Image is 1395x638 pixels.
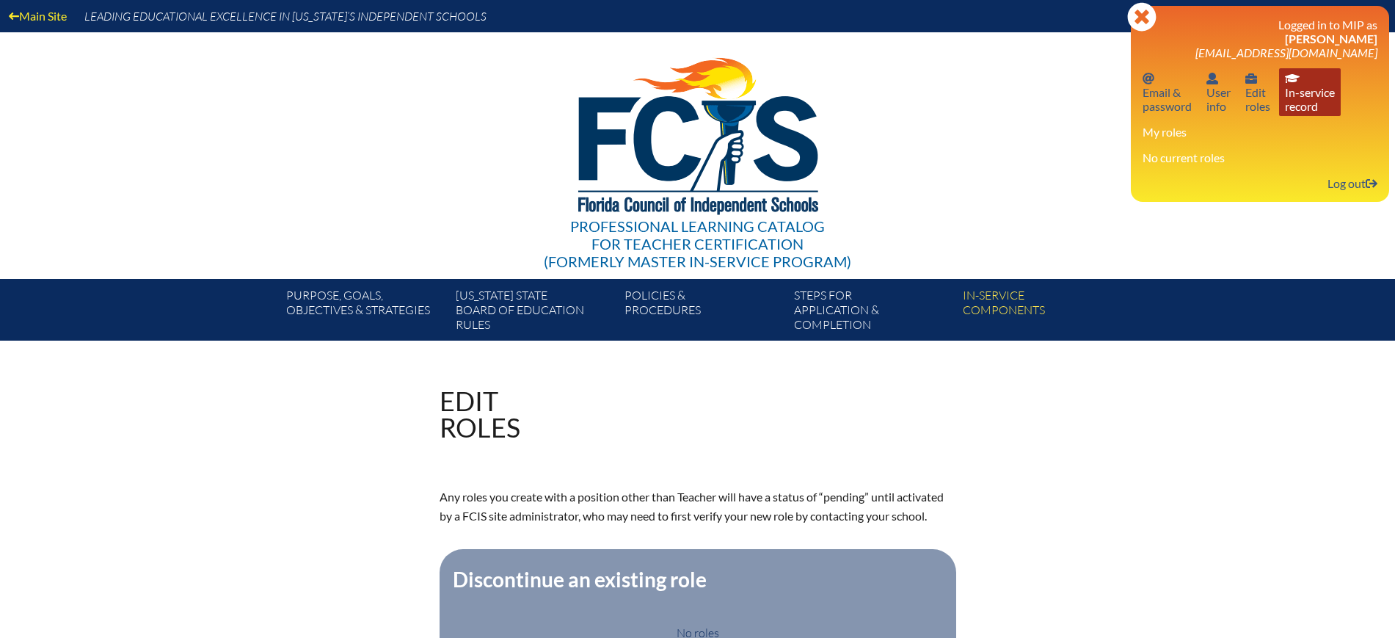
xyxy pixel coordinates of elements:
a: User infoEditroles [1239,68,1276,116]
h3: Logged in to MIP as [1143,18,1377,59]
a: User infoUserinfo [1201,68,1236,116]
p: Any roles you create with a position other than Teacher will have a status of “pending” until act... [440,487,956,526]
svg: User info [1206,73,1218,84]
legend: Discontinue an existing role [451,567,708,592]
svg: Log out [1366,178,1377,189]
img: FCISlogo221.eps [546,32,849,233]
p: No current roles [1143,151,1377,164]
a: In-service recordIn-servicerecord [1279,68,1341,116]
svg: In-service record [1285,73,1300,84]
a: In-servicecomponents [957,285,1126,341]
div: Professional Learning Catalog (formerly Master In-service Program) [544,217,851,270]
span: [PERSON_NAME] [1285,32,1377,46]
svg: Email password [1143,73,1154,84]
a: Email passwordEmail &password [1137,68,1198,116]
a: [US_STATE] StateBoard of Education rules [450,285,619,341]
a: Main Site [3,6,73,26]
h3: My roles [1143,125,1377,139]
svg: User info [1245,73,1257,84]
span: for Teacher Certification [591,235,804,253]
h1: Edit Roles [440,388,520,441]
a: Policies &Procedures [619,285,787,341]
svg: Close [1127,2,1157,32]
a: Steps forapplication & completion [788,285,957,341]
a: Purpose, goals,objectives & strategies [280,285,449,341]
a: Log outLog out [1322,173,1383,193]
span: [EMAIL_ADDRESS][DOMAIN_NAME] [1195,46,1377,59]
a: Professional Learning Catalog for Teacher Certification(formerly Master In-service Program) [538,29,857,273]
